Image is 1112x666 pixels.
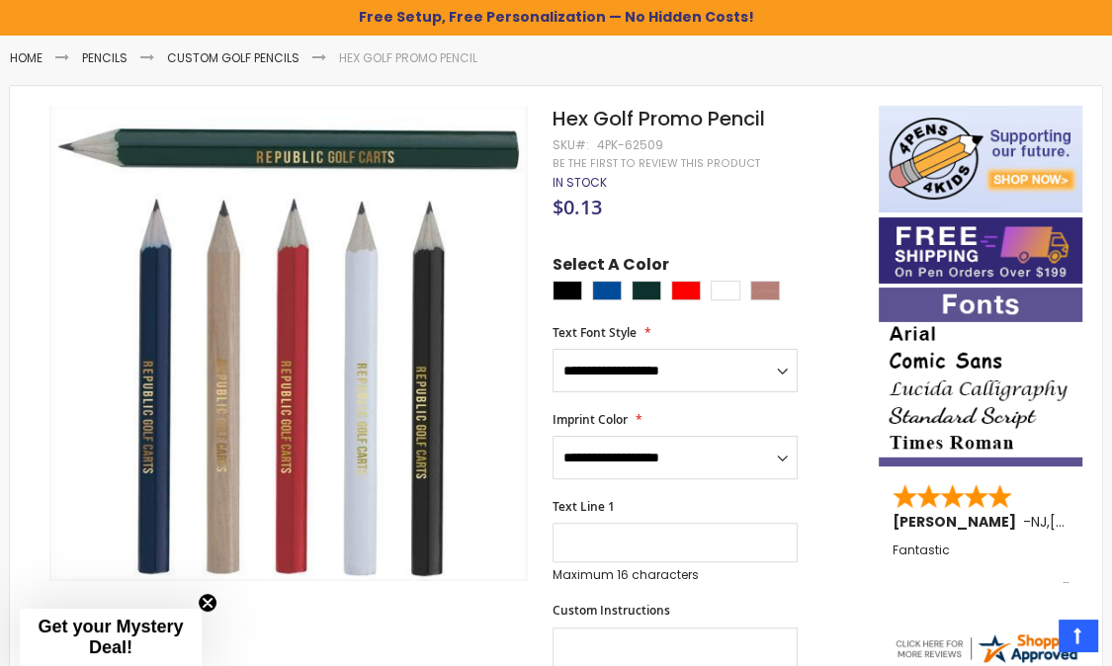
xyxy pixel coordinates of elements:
img: 4pens 4 kids [879,106,1082,213]
a: Custom Golf Pencils [167,49,299,66]
a: Pencils [82,49,128,66]
div: Black [553,281,582,300]
a: Home [10,49,43,66]
div: Get your Mystery Deal!Close teaser [20,609,202,666]
img: Hex Golf Promo Pencil [49,103,527,580]
a: Top [1059,620,1097,651]
div: Natural [750,281,780,300]
div: Mallard [632,281,661,300]
img: 4pens.com widget logo [893,630,1082,666]
div: White [711,281,740,300]
strong: SKU [553,136,589,153]
span: Custom Instructions [553,602,670,619]
button: Close teaser [198,593,217,613]
a: Be the first to review this product [553,156,760,171]
div: Availability [553,175,607,191]
div: 4PK-62509 [597,137,663,153]
span: Hex Golf Promo Pencil [553,105,765,132]
div: Red [671,281,701,300]
span: Select A Color [553,254,669,281]
span: $0.13 [553,194,602,220]
span: Text Line 1 [553,498,615,515]
span: [PERSON_NAME] [893,512,1023,532]
div: Dark Blue [592,281,622,300]
span: Imprint Color [553,411,628,428]
p: Maximum 16 characters [553,567,798,583]
span: NJ [1031,512,1047,532]
img: font-personalization-examples [879,288,1082,466]
span: In stock [553,174,607,191]
img: Free shipping on orders over $199 [879,217,1082,284]
li: Hex Golf Promo Pencil [339,50,477,66]
div: Fantastic [893,543,1069,586]
span: Text Font Style [553,324,637,341]
span: Get your Mystery Deal! [38,617,183,657]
